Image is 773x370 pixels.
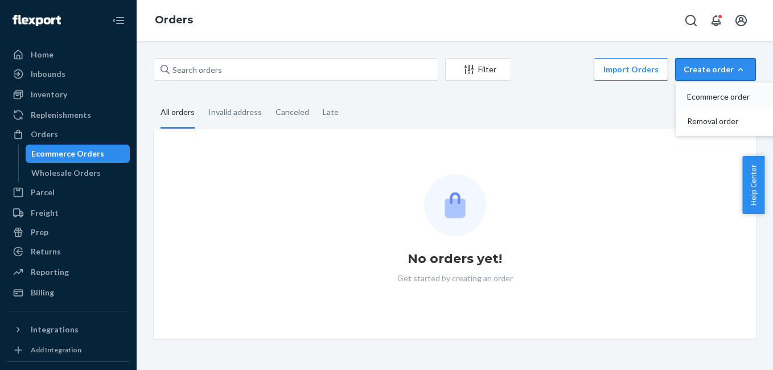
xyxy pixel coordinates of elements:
div: Filter [446,64,511,75]
a: Prep [7,223,130,241]
span: Ecommerce order [687,93,758,101]
a: Inbounds [7,65,130,83]
div: All orders [161,97,195,129]
div: Late [323,97,339,127]
div: Replenishments [31,109,91,121]
a: Home [7,46,130,64]
div: Create order [684,64,747,75]
a: Returns [7,242,130,261]
div: Canceled [276,97,309,127]
div: Inbounds [31,68,65,80]
div: Prep [31,227,48,238]
ol: breadcrumbs [146,4,202,37]
button: Filter [445,58,511,81]
a: Inventory [7,85,130,104]
a: Ecommerce Orders [26,145,130,163]
div: Add Integration [31,345,81,355]
div: Parcel [31,187,55,198]
p: Get started by creating an order [397,273,513,284]
button: Integrations [7,320,130,339]
a: Orders [7,125,130,143]
button: Open notifications [705,9,727,32]
div: Returns [31,246,61,257]
div: Orders [31,129,58,140]
button: Create orderEcommerce orderRemoval order [675,58,756,81]
a: Freight [7,204,130,222]
button: Help Center [742,156,764,214]
div: Invalid address [208,97,262,127]
a: Wholesale Orders [26,164,130,182]
a: Billing [7,283,130,302]
img: Flexport logo [13,15,61,26]
button: Close Navigation [107,9,130,32]
div: Reporting [31,266,69,278]
button: Import Orders [594,58,668,81]
div: Inventory [31,89,67,100]
a: Orders [155,14,193,26]
a: Reporting [7,263,130,281]
a: Add Integration [7,343,130,357]
span: Removal order [687,117,758,125]
h1: No orders yet! [408,250,502,268]
a: Replenishments [7,106,130,124]
a: Parcel [7,183,130,202]
div: Billing [31,287,54,298]
button: Open account menu [730,9,753,32]
div: Integrations [31,324,79,335]
div: Ecommerce Orders [31,148,104,159]
button: Open Search Box [680,9,702,32]
div: Home [31,49,54,60]
input: Search orders [154,58,438,81]
div: Wholesale Orders [31,167,101,179]
img: Empty list [424,174,486,236]
div: Freight [31,207,59,219]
